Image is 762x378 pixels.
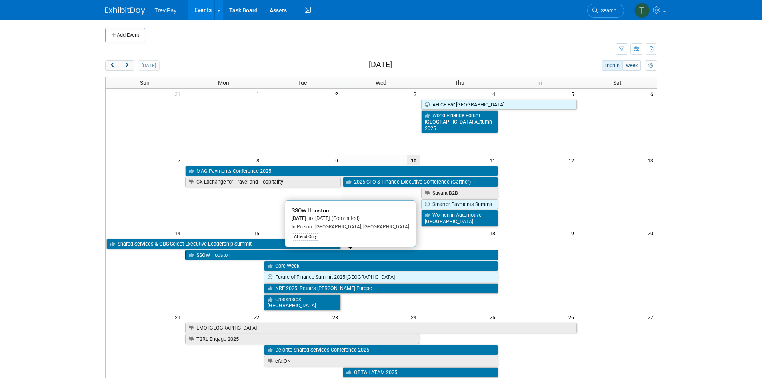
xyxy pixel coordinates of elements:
[105,28,145,42] button: Add Event
[253,312,263,322] span: 22
[138,60,159,71] button: [DATE]
[455,80,464,86] span: Thu
[312,224,409,230] span: [GEOGRAPHIC_DATA], [GEOGRAPHIC_DATA]
[421,199,498,210] a: Smarter Payments Summit
[105,60,120,71] button: prev
[343,367,498,378] a: GBTA LATAM 2025
[155,7,177,14] span: TreviPay
[647,228,657,238] span: 20
[174,89,184,99] span: 31
[185,166,498,176] a: MAG Payments Conference 2025
[568,312,578,322] span: 26
[634,3,650,18] img: Tara DePaepe
[598,8,616,14] span: Search
[568,155,578,165] span: 12
[421,210,498,226] a: Women in Automotive [GEOGRAPHIC_DATA]
[106,239,341,249] a: Shared Services & GBS Select Executive Leadership Summit
[587,4,624,18] a: Search
[264,261,498,271] a: Core Week
[613,80,622,86] span: Sat
[185,177,341,187] a: CX Exchange for Travel and Hospitality
[647,155,657,165] span: 13
[489,228,499,238] span: 18
[334,155,342,165] span: 9
[647,312,657,322] span: 27
[492,89,499,99] span: 4
[570,89,578,99] span: 5
[535,80,542,86] span: Fri
[264,272,498,282] a: Future of Finance Summit 2025 [GEOGRAPHIC_DATA]
[174,228,184,238] span: 14
[292,224,312,230] span: In-Person
[218,80,229,86] span: Mon
[292,215,409,222] div: [DATE] to [DATE]
[489,155,499,165] span: 11
[489,312,499,322] span: 25
[298,80,307,86] span: Tue
[410,312,420,322] span: 24
[332,312,342,322] span: 23
[369,60,392,69] h2: [DATE]
[292,207,329,214] span: SSOW Houston
[174,312,184,322] span: 21
[264,356,498,366] a: efa:ON
[264,294,341,311] a: Crossroads [GEOGRAPHIC_DATA]
[421,110,498,133] a: World Finance Forum [GEOGRAPHIC_DATA] Autumn 2025
[648,63,654,68] i: Personalize Calendar
[292,233,319,240] div: Attend Only
[185,250,498,260] a: SSOW Houston
[330,215,360,221] span: (Committed)
[343,177,498,187] a: 2025 CFO & Finance Executive Conference (Gartner)
[376,80,386,86] span: Wed
[645,60,657,71] button: myCustomButton
[421,100,577,110] a: AHICE Far [GEOGRAPHIC_DATA]
[264,345,498,355] a: Deloitte Shared Services Conference 2025
[185,334,420,344] a: T2RL Engage 2025
[140,80,150,86] span: Sun
[177,155,184,165] span: 7
[407,155,420,165] span: 10
[650,89,657,99] span: 6
[256,155,263,165] span: 8
[256,89,263,99] span: 1
[253,228,263,238] span: 15
[622,60,641,71] button: week
[264,283,498,294] a: NRF 2025: Retail’s [PERSON_NAME] Europe
[185,323,577,333] a: EMO [GEOGRAPHIC_DATA]
[120,60,134,71] button: next
[421,188,498,198] a: Savant B2B
[334,89,342,99] span: 2
[413,89,420,99] span: 3
[568,228,578,238] span: 19
[105,7,145,15] img: ExhibitDay
[602,60,623,71] button: month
